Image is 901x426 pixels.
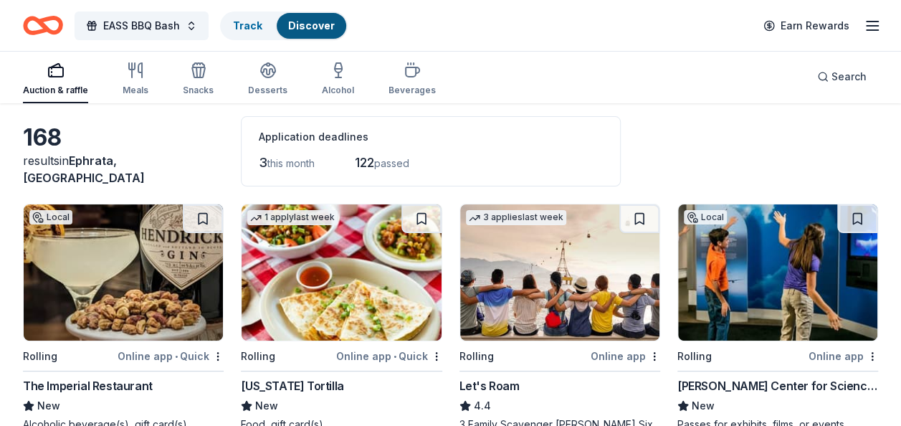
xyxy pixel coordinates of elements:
[23,153,145,185] span: Ephrata, [GEOGRAPHIC_DATA]
[459,377,520,394] div: Let's Roam
[591,347,660,365] div: Online app
[394,351,396,362] span: •
[248,85,287,96] div: Desserts
[23,152,224,186] div: results
[831,68,867,85] span: Search
[123,56,148,103] button: Meals
[23,56,88,103] button: Auction & raffle
[322,56,354,103] button: Alcohol
[259,128,603,146] div: Application deadlines
[322,85,354,96] div: Alcohol
[677,348,712,365] div: Rolling
[374,157,409,169] span: passed
[175,351,178,362] span: •
[220,11,348,40] button: TrackDiscover
[241,348,275,365] div: Rolling
[259,155,267,170] span: 3
[23,123,224,152] div: 168
[123,85,148,96] div: Meals
[248,56,287,103] button: Desserts
[267,157,315,169] span: this month
[23,9,63,42] a: Home
[388,56,436,103] button: Beverages
[755,13,858,39] a: Earn Rewards
[29,210,72,224] div: Local
[23,85,88,96] div: Auction & raffle
[255,397,278,415] span: New
[24,204,223,341] img: Image for The Imperial Restaurant
[806,62,878,91] button: Search
[460,204,659,341] img: Image for Let's Roam
[692,397,715,415] span: New
[288,19,335,32] a: Discover
[388,85,436,96] div: Beverages
[247,210,338,225] div: 1 apply last week
[183,85,214,96] div: Snacks
[355,155,374,170] span: 122
[103,17,180,34] span: EASS BBQ Bash
[37,397,60,415] span: New
[23,377,153,394] div: The Imperial Restaurant
[118,347,224,365] div: Online app Quick
[336,347,442,365] div: Online app Quick
[459,348,494,365] div: Rolling
[678,204,877,341] img: Image for Whitaker Center for Science & the Arts
[466,210,566,225] div: 3 applies last week
[684,210,727,224] div: Local
[233,19,262,32] a: Track
[241,377,343,394] div: [US_STATE] Tortilla
[677,377,878,394] div: [PERSON_NAME] Center for Science & the Arts
[75,11,209,40] button: EASS BBQ Bash
[242,204,441,341] img: Image for California Tortilla
[183,56,214,103] button: Snacks
[809,347,878,365] div: Online app
[23,348,57,365] div: Rolling
[474,397,491,415] span: 4.4
[23,153,145,185] span: in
